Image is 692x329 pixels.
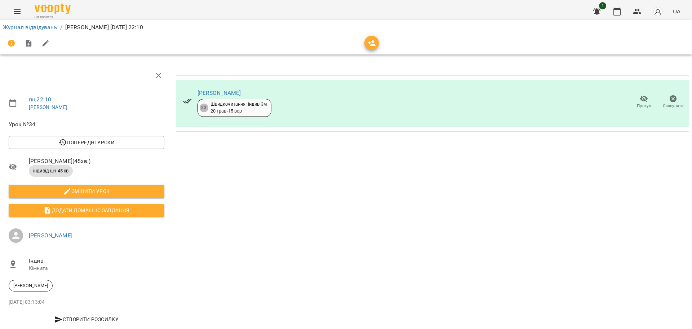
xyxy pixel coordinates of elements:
[12,315,161,324] span: Створити розсилку
[3,24,57,31] a: Журнал відвідувань
[673,8,680,15] span: UA
[9,313,164,326] button: Створити розсилку
[210,101,267,114] div: Швидкочитання: Індив 3м 20 трав - 15 вер
[629,92,658,112] button: Прогул
[60,23,62,32] li: /
[35,15,71,19] span: For Business
[9,136,164,149] button: Попередні уроки
[14,138,159,147] span: Попередні уроки
[9,204,164,217] button: Додати домашнє завдання
[670,5,683,18] button: UA
[35,4,71,14] img: Voopty Logo
[637,103,651,109] span: Прогул
[9,280,53,291] div: [PERSON_NAME]
[9,120,164,129] span: Урок №34
[29,232,72,239] a: [PERSON_NAME]
[658,92,688,112] button: Скасувати
[653,6,663,17] img: avatar_s.png
[200,104,208,112] div: 33
[9,282,52,289] span: [PERSON_NAME]
[9,3,26,20] button: Menu
[29,157,164,166] span: [PERSON_NAME] ( 45 хв. )
[29,265,164,272] p: Кімната
[14,206,159,215] span: Додати домашнє завдання
[29,168,73,174] span: індивід шч 45 хв
[29,96,51,103] a: пн , 22:10
[9,185,164,198] button: Змінити урок
[14,187,159,196] span: Змінити урок
[29,256,164,265] span: Індив
[3,23,689,32] nav: breadcrumb
[9,299,164,306] p: [DATE] 03:13:04
[663,103,684,109] span: Скасувати
[599,2,606,9] span: 1
[198,89,241,96] a: [PERSON_NAME]
[65,23,143,32] p: [PERSON_NAME] [DATE] 22:10
[29,104,67,110] a: [PERSON_NAME]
